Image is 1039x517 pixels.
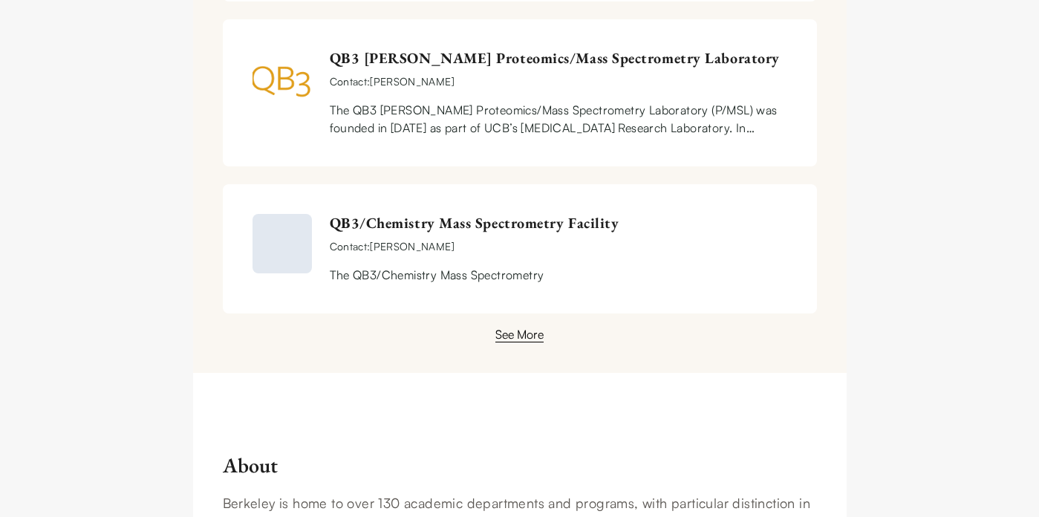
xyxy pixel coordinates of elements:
[330,49,787,68] a: QB3 [PERSON_NAME] Proteomics/Mass Spectrometry Laboratory
[223,456,817,475] div: About
[330,214,787,233] a: QB3/Chemistry Mass Spectrometry Facility
[330,74,787,89] span: Contact: [PERSON_NAME]
[330,101,787,137] div: The QB3 [PERSON_NAME] Proteomics/Mass Spectrometry Laboratory (P/MSL) was founded in [DATE] as pa...
[253,49,312,108] img: QB3 Vincent J. Coates Proteomics/Mass Spectrometry Laboratory
[330,238,787,254] span: Contact: [PERSON_NAME]
[495,325,544,343] div: See More
[330,266,787,284] div: The QB3/Chemistry Mass Spectrometry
